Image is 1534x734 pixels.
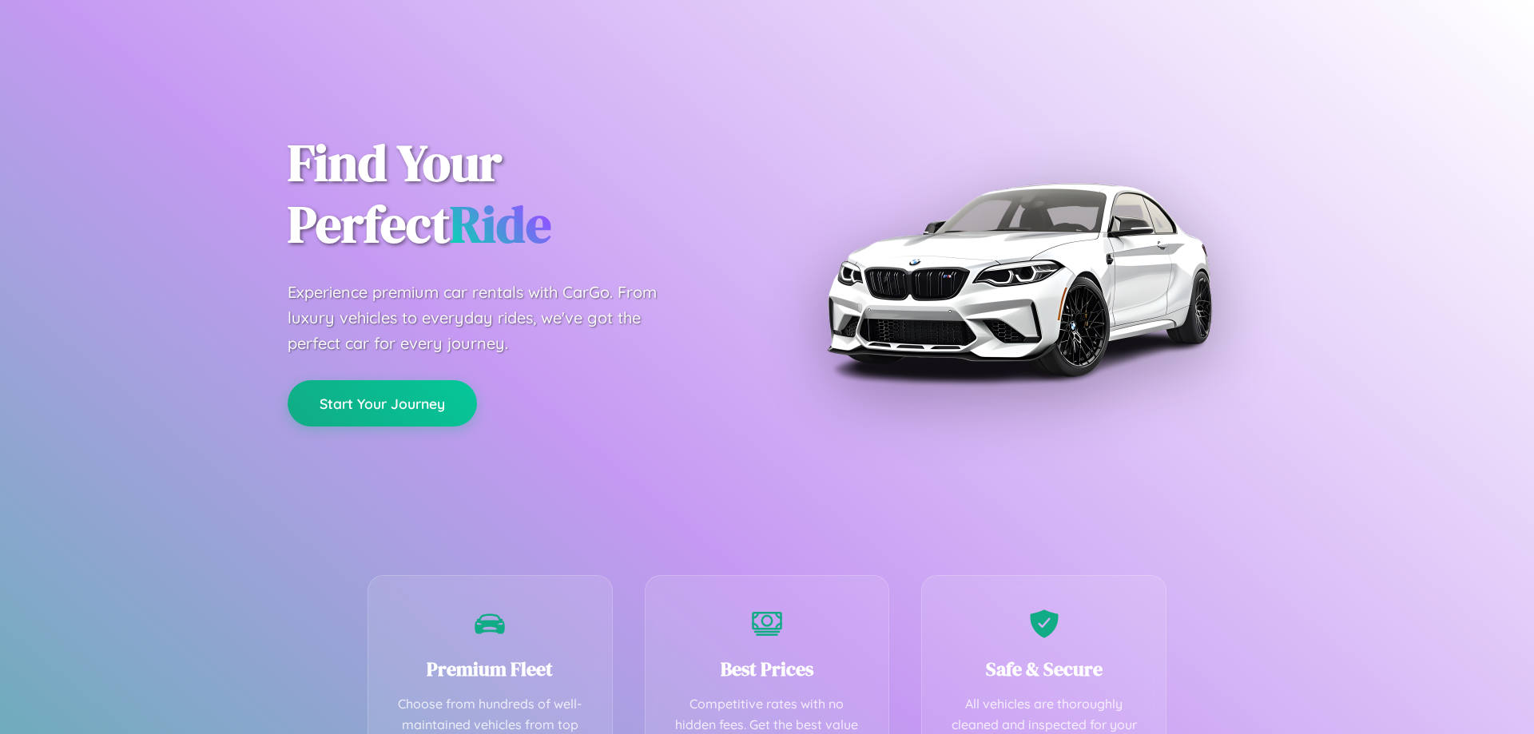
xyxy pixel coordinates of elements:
[450,189,551,259] span: Ride
[288,133,743,256] h1: Find Your Perfect
[392,656,588,682] h3: Premium Fleet
[946,656,1142,682] h3: Safe & Secure
[670,656,865,682] h3: Best Prices
[819,80,1218,479] img: Premium BMW car rental vehicle
[288,380,477,427] button: Start Your Journey
[288,280,687,356] p: Experience premium car rentals with CarGo. From luxury vehicles to everyday rides, we've got the ...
